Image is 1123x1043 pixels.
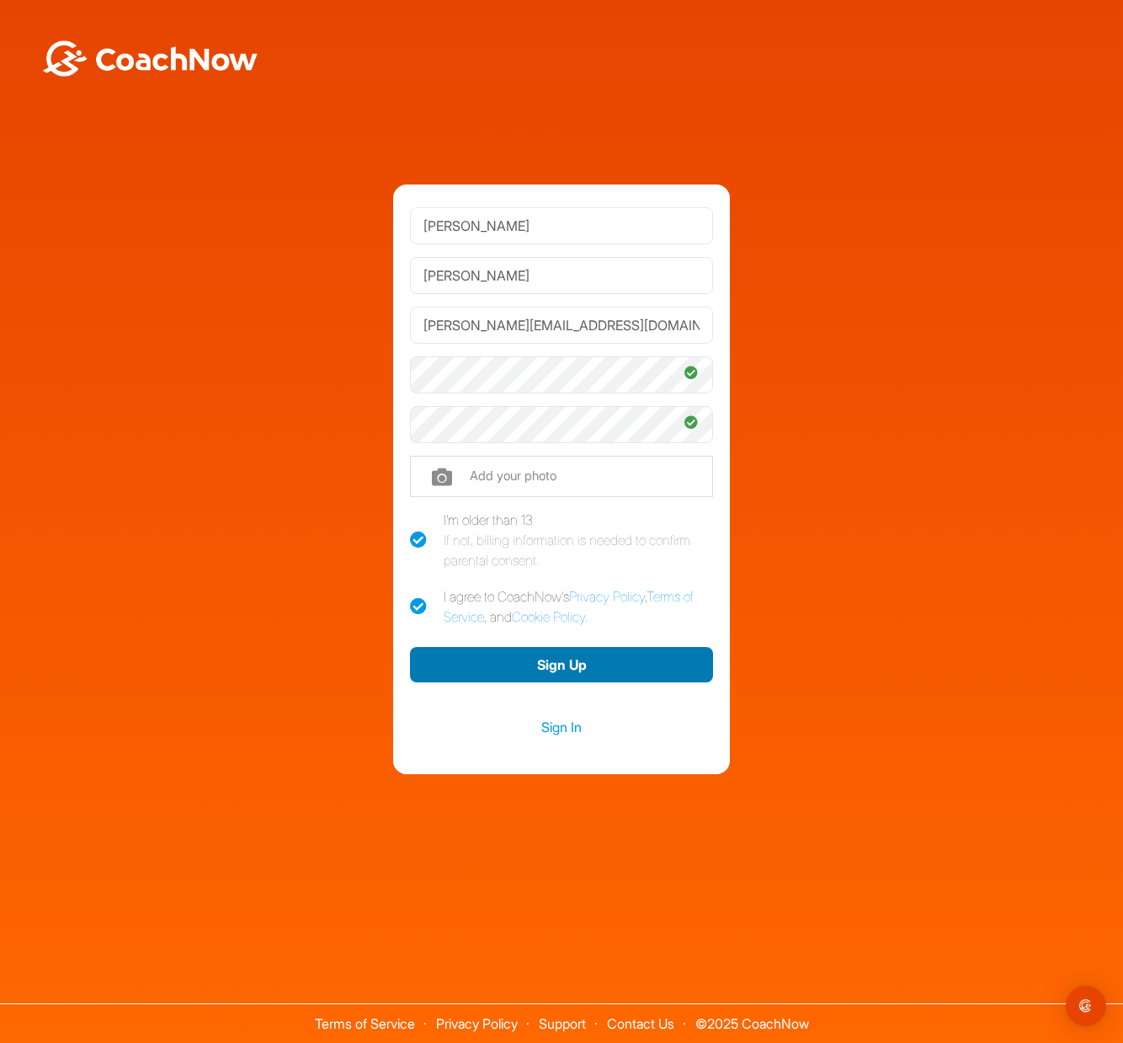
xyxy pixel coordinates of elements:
[1066,986,1106,1026] div: Open Intercom Messenger
[539,1015,586,1032] a: Support
[410,307,713,344] input: Email
[444,510,713,570] div: I'm older than 13
[607,1015,674,1032] a: Contact Us
[444,530,713,570] div: If not, billing information is needed to confirm parental consent.
[410,257,713,294] input: Last Name
[410,716,713,738] a: Sign In
[410,586,713,627] label: I agree to CoachNow's , , and .
[569,588,645,605] a: Privacy Policy
[40,40,259,77] img: BwLJSsUCoWCh5upNqxVrqldRgqLPVwmV24tXu5FoVAoFEpwwqQ3VIfuoInZCoVCoTD4vwADAC3ZFMkVEQFDAAAAAElFTkSuQmCC
[512,608,585,625] a: Cookie Policy
[315,1015,415,1032] a: Terms of Service
[444,588,694,625] a: Terms of Service
[410,207,713,244] input: First Name
[410,647,713,683] button: Sign Up
[436,1015,518,1032] a: Privacy Policy
[687,1004,817,1030] span: © 2025 CoachNow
